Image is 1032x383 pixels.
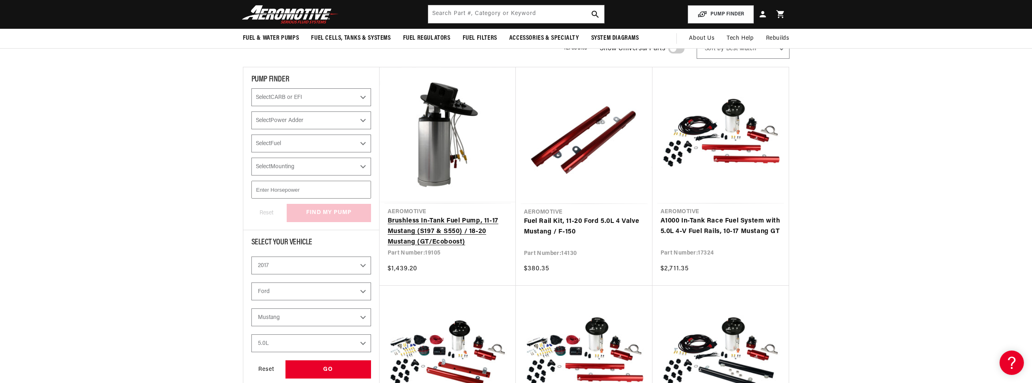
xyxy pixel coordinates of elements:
[251,135,371,152] select: Fuel
[705,45,724,53] span: Sort by
[766,34,790,43] span: Rebuilds
[251,238,371,248] div: Select Your Vehicle
[697,39,790,59] select: Sort by
[524,216,644,237] a: Fuel Rail Kit, 11-20 Ford 5.0L 4 Valve Mustang / F-150
[688,5,754,24] button: PUMP FINDER
[683,29,721,48] a: About Us
[305,29,397,48] summary: Fuel Cells, Tanks & Systems
[457,29,503,48] summary: Fuel Filters
[388,216,508,247] a: Brushless In-Tank Fuel Pump, 11-17 Mustang (S197 & S550) / 18-20 Mustang (GT/Ecoboost)
[251,75,290,83] span: PUMP FINDER
[661,216,781,237] a: A1000 In-Tank Race Fuel System with 5.0L 4-V Fuel Rails, 10-17 Mustang GT
[403,34,451,43] span: Fuel Regulators
[397,29,457,48] summary: Fuel Regulators
[237,29,305,48] summary: Fuel & Water Pumps
[285,360,371,379] div: GO
[600,44,666,54] span: Show Universal Parts
[311,34,390,43] span: Fuel Cells, Tanks & Systems
[251,257,371,274] select: Year
[721,29,760,48] summary: Tech Help
[591,34,639,43] span: System Diagrams
[727,34,753,43] span: Tech Help
[585,29,645,48] summary: System Diagrams
[251,360,281,379] div: Reset
[251,111,371,129] select: Power Adder
[463,34,497,43] span: Fuel Filters
[251,88,371,106] select: CARB or EFI
[251,158,371,175] select: Mounting
[760,29,796,48] summary: Rebuilds
[251,334,371,352] select: Engine
[240,5,341,24] img: Aeromotive
[509,34,579,43] span: Accessories & Specialty
[503,29,585,48] summary: Accessories & Specialty
[689,35,714,41] span: About Us
[428,5,604,23] input: Search by Part Number, Category or Keyword
[251,181,371,199] input: Enter Horsepower
[251,308,371,326] select: Model
[586,5,604,23] button: search button
[243,34,299,43] span: Fuel & Water Pumps
[251,282,371,300] select: Make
